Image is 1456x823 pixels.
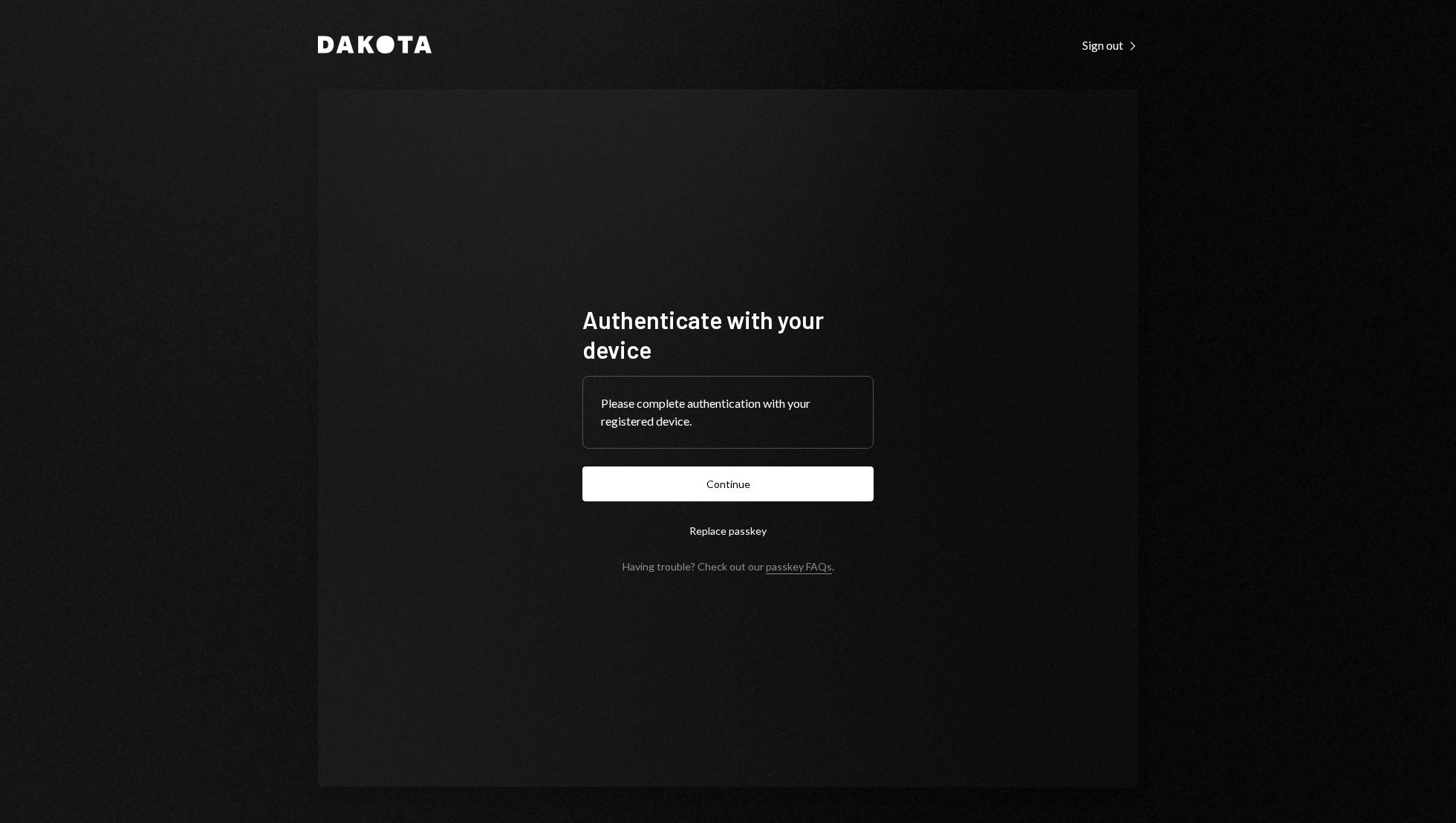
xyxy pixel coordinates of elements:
div: Having trouble? Check out our . [623,560,834,573]
div: Please complete authentication with your registered device. [601,394,855,430]
button: Replace passkey [582,513,874,548]
div: Sign out [1082,38,1138,53]
a: passkey FAQs [766,560,832,574]
h1: Authenticate with your device [582,305,874,364]
button: Continue [582,466,874,501]
a: Sign out [1082,36,1138,53]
